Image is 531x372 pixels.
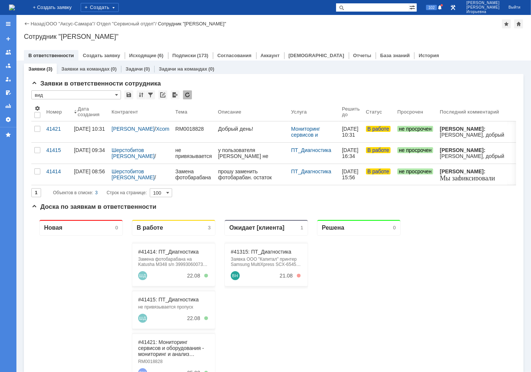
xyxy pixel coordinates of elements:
[366,147,391,153] span: В работе
[28,53,74,58] a: В ответственности
[107,155,116,164] a: Романов Михаил
[394,121,437,142] a: не просрочен
[173,102,215,121] th: Тема
[198,10,253,18] div: Ожидает [клиента]
[363,164,394,185] a: В работе
[394,164,437,185] a: не просрочен
[74,147,105,153] div: [DATE] 09:34
[158,53,164,58] div: (6)
[129,53,156,58] a: Исходящие
[217,53,252,58] a: Согласования
[419,53,439,58] a: История
[176,126,212,132] div: RM0018828
[173,143,215,164] a: не привязывается пропуск
[112,168,155,180] a: Шерстобитов [PERSON_NAME]
[105,10,132,18] div: В работе
[2,114,14,125] a: Настройки
[46,126,68,132] div: 41421
[137,90,146,99] div: Сортировка...
[218,109,242,115] div: Описание
[61,66,109,72] a: Заявки на командах
[366,109,382,115] div: Статус
[9,4,15,10] a: Перейти на домашнюю страницу
[269,11,272,17] div: 1
[83,53,120,58] a: Создать заявку
[466,10,500,14] span: Игорьевна
[397,147,433,153] span: не просрочен
[366,126,391,132] span: В работе
[173,157,177,161] div: 5. Менее 100%
[31,21,44,27] a: Назад
[107,145,178,151] div: RM0018828
[111,66,117,72] div: (0)
[71,143,109,164] a: [DATE] 09:34
[2,60,14,72] a: Заявки в моей ответственности
[291,109,307,115] div: Услуга
[112,168,170,180] div: /
[173,164,215,185] a: Замена фотобарабана на Katusha M348 s/n 399930600738 169к. 4э. ДЗ - коридор
[2,46,14,58] a: Заявки на командах
[362,11,364,17] div: 0
[502,19,511,28] div: Добавить в избранное
[342,168,360,180] span: [DATE] 15:56
[107,100,116,109] a: Шерстобитов Дмитрий Сергеевич
[514,19,523,28] div: Сделать домашней страницей
[289,53,344,58] a: [DEMOGRAPHIC_DATA]
[156,126,170,132] a: Xcom
[288,102,339,121] th: Услуга
[248,59,261,65] div: 21.08.2025
[171,90,180,99] div: Экспорт списка
[107,35,167,41] a: #41414: ПТ_Диагностика
[197,53,208,58] div: (173)
[199,58,208,66] a: Волоскова Наталья Владимировна
[125,66,143,72] a: Задачи
[107,83,167,89] a: #41415: ПТ_Диагностика
[53,190,93,195] span: Объектов в списке:
[397,168,433,174] span: не просрочен
[34,105,40,111] span: Настройки
[43,102,71,121] th: Номер
[46,109,62,115] div: Номер
[112,126,170,132] div: /
[74,168,105,174] div: [DATE] 08:56
[71,121,109,142] a: [DATE] 10:31
[107,58,116,66] a: Шерстобитов Дмитрий Сергеевич
[31,80,161,87] span: Заявки в ответственности сотрудника
[112,109,138,115] div: Контрагент
[291,10,313,18] div: Решена
[397,109,423,115] div: Просрочен
[2,100,14,112] a: Отчеты
[53,188,147,197] i: Строк на странице:
[339,143,363,164] a: [DATE] 16:34
[74,126,105,132] div: [DATE] 10:31
[112,147,170,159] div: /
[397,126,433,132] span: не просрочен
[363,121,394,142] a: В работе
[448,3,457,12] a: Перейти в интерфейс администратора
[342,126,360,138] span: [DATE] 10:31
[466,5,500,10] span: [PERSON_NAME]
[9,4,15,10] img: logo
[6,263,27,269] span: romanov
[426,5,437,10] span: 102
[97,21,155,27] a: Отдел "Сервисный отдел"
[440,109,499,115] div: Последний комментарий
[2,33,14,45] a: Создать заявку
[208,66,214,72] div: (0)
[13,10,31,18] div: Новая
[176,109,187,115] div: Тема
[107,125,176,173] a: #41421: Мониторинг сервисов и оборудования - мониторинг и анализ событий сервисов и оборудования ...
[2,73,14,85] a: Мои заявки
[199,43,270,53] div: Заявка ООО "Капитал" принтер Samsung MultiXpress SCX-6545N от 14.08.2025
[159,66,207,72] a: Задачи на командах
[291,147,332,153] a: ПТ_Диагностика
[363,143,394,164] a: В работе
[156,59,169,65] div: 22.08.2025
[265,60,269,64] div: 1. Менее 15%
[112,126,155,132] a: [PERSON_NAME]
[43,143,71,164] a: 41415
[291,126,338,198] a: Мониторинг сервисов и оборудования - мониторинг и анализ событий сервисов и оборудования с целью ...
[342,106,360,117] div: Решить до
[156,102,169,108] div: 22.08.2025
[109,102,173,121] th: Контрагент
